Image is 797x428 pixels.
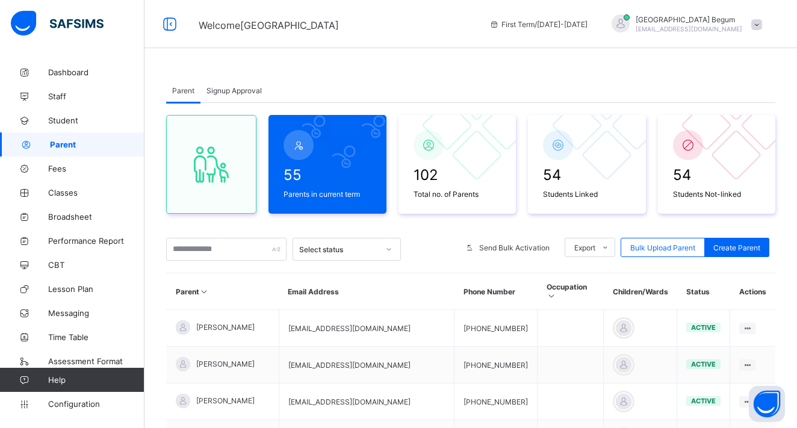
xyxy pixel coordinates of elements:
[48,260,144,270] span: CBT
[299,245,379,254] div: Select status
[196,359,255,368] span: [PERSON_NAME]
[454,347,538,383] td: [PHONE_NUMBER]
[279,347,454,383] td: [EMAIL_ADDRESS][DOMAIN_NAME]
[279,383,454,420] td: [EMAIL_ADDRESS][DOMAIN_NAME]
[48,308,144,318] span: Messaging
[543,166,631,184] span: 54
[196,396,255,405] span: [PERSON_NAME]
[199,19,339,31] span: Welcome [GEOGRAPHIC_DATA]
[48,332,144,342] span: Time Table
[279,310,454,347] td: [EMAIL_ADDRESS][DOMAIN_NAME]
[48,236,144,246] span: Performance Report
[48,116,144,125] span: Student
[547,291,557,300] i: Sort in Ascending Order
[172,86,194,95] span: Parent
[48,212,144,222] span: Broadsheet
[48,67,144,77] span: Dashboard
[196,323,255,332] span: [PERSON_NAME]
[206,86,262,95] span: Signup Approval
[414,190,501,199] span: Total no. of Parents
[677,273,730,310] th: Status
[11,11,104,36] img: safsims
[604,273,677,310] th: Children/Wards
[730,273,775,310] th: Actions
[48,164,144,173] span: Fees
[691,397,716,405] span: active
[673,166,761,184] span: 54
[454,273,538,310] th: Phone Number
[574,243,595,252] span: Export
[284,166,371,184] span: 55
[673,190,761,199] span: Students Not-linked
[713,243,760,252] span: Create Parent
[50,140,144,149] span: Parent
[48,188,144,197] span: Classes
[630,243,695,252] span: Bulk Upload Parent
[279,273,454,310] th: Email Address
[479,243,550,252] span: Send Bulk Activation
[691,323,716,332] span: active
[600,14,768,34] div: Shumsunnahar Begum
[48,375,144,385] span: Help
[167,273,279,310] th: Parent
[691,360,716,368] span: active
[48,284,144,294] span: Lesson Plan
[749,386,785,422] button: Open asap
[454,383,538,420] td: [PHONE_NUMBER]
[199,287,209,296] i: Sort in Ascending Order
[454,310,538,347] td: [PHONE_NUMBER]
[48,91,144,101] span: Staff
[636,25,742,33] span: [EMAIL_ADDRESS][DOMAIN_NAME]
[48,356,144,366] span: Assessment Format
[284,190,371,199] span: Parents in current term
[538,273,604,310] th: Occupation
[48,399,144,409] span: Configuration
[636,15,742,24] span: [GEOGRAPHIC_DATA] Begum
[414,166,501,184] span: 102
[543,190,631,199] span: Students Linked
[489,20,588,29] span: session/term information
